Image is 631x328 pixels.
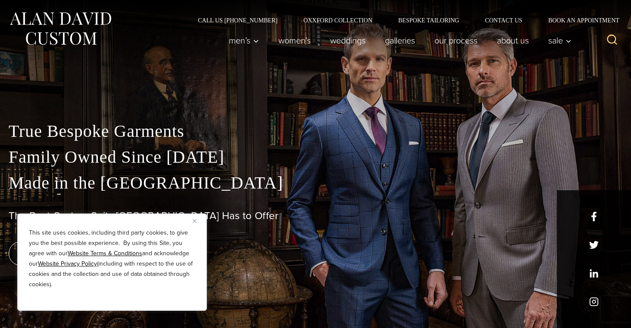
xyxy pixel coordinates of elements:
p: This site uses cookies, including third party cookies, to give you the best possible experience. ... [29,228,195,290]
a: Galleries [375,32,425,49]
a: weddings [321,32,375,49]
nav: Secondary Navigation [185,17,622,23]
nav: Primary Navigation [219,32,576,49]
a: Website Privacy Policy [38,259,97,268]
a: Book an Appointment [535,17,622,23]
a: Women’s [269,32,321,49]
span: Men’s [229,36,259,45]
button: View Search Form [602,30,622,51]
a: Call Us [PHONE_NUMBER] [185,17,291,23]
h1: The Best Custom Suits [GEOGRAPHIC_DATA] Has to Offer [9,210,622,222]
a: book an appointment [9,241,129,266]
a: Website Terms & Conditions [68,249,142,258]
a: Oxxford Collection [291,17,385,23]
a: Bespoke Tailoring [385,17,472,23]
a: Our Process [425,32,487,49]
a: Contact Us [472,17,535,23]
a: About Us [487,32,539,49]
img: Alan David Custom [9,9,112,48]
button: Close [193,216,203,226]
span: Sale [548,36,572,45]
p: True Bespoke Garments Family Owned Since [DATE] Made in the [GEOGRAPHIC_DATA] [9,118,622,196]
img: Close [193,219,197,223]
